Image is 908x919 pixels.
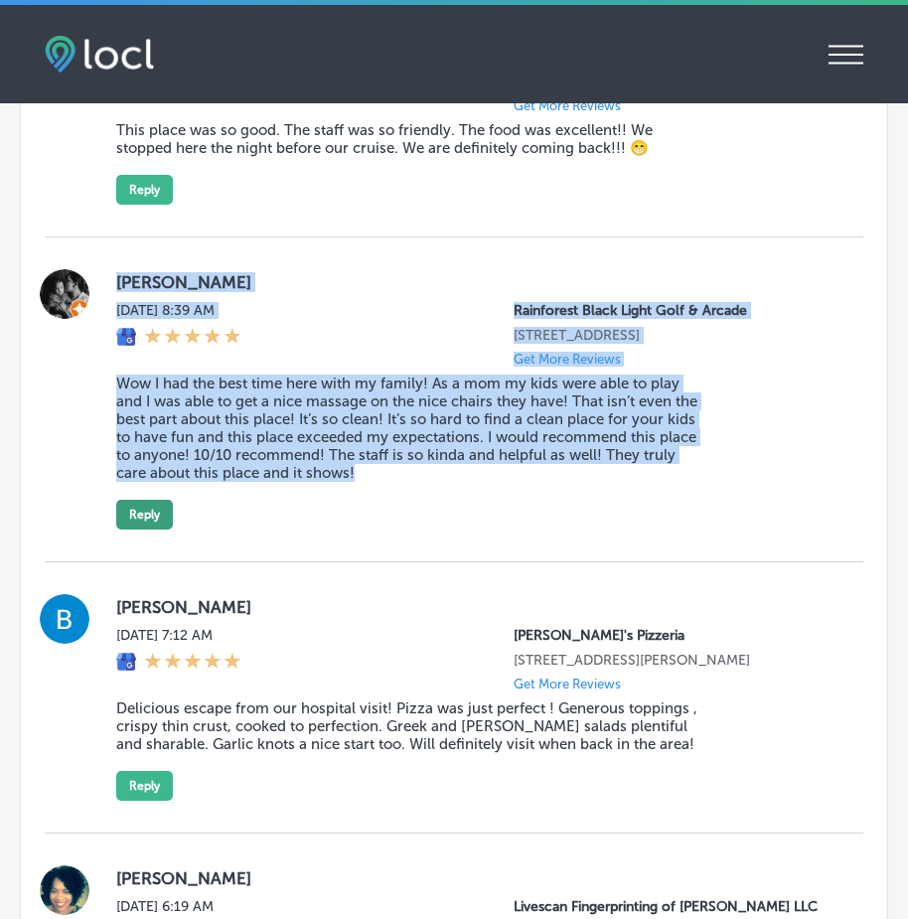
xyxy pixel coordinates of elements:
p: Get More Reviews [514,98,621,113]
div: 5 Stars [144,652,241,674]
img: fda3e92497d09a02dc62c9cd864e3231.png [45,36,154,73]
div: 5 Stars [144,327,241,349]
label: [DATE] 7:12 AM [116,627,241,644]
label: [DATE] 8:39 AM [116,302,241,319]
p: 11394 US-98 Unit D [514,327,832,344]
p: Livescan Fingerprinting of Marianna LLC [514,898,832,915]
p: Rainforest Black Light Golf & Arcade [514,302,832,319]
p: Serafina's Pizzeria [514,627,832,644]
label: [PERSON_NAME] [116,868,832,888]
blockquote: Wow I had the best time here with my family! As a mom my kids were able to play and I was able to... [116,375,706,482]
p: Get More Reviews [514,677,621,691]
label: [PERSON_NAME] [116,597,832,617]
p: 4125 Race Track Road [514,652,832,669]
blockquote: This place was so good. The staff was so friendly. The food was excellent!! We stopped here the n... [116,121,706,157]
button: Reply [116,175,173,205]
button: Reply [116,771,173,801]
label: [PERSON_NAME] [116,272,832,292]
p: Get More Reviews [514,352,621,367]
blockquote: Delicious escape from our hospital visit! Pizza was just perfect ! Generous toppings , crispy thi... [116,699,706,753]
label: [DATE] 6:19 AM [116,898,241,915]
button: Reply [116,500,173,530]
